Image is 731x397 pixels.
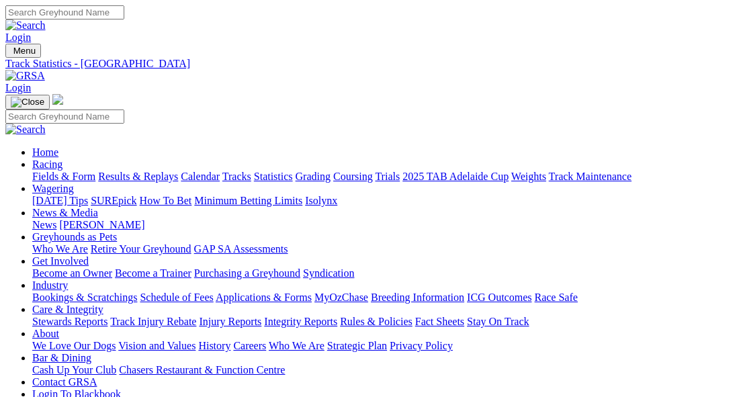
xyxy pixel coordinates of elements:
[32,159,62,170] a: Racing
[5,70,45,82] img: GRSA
[269,340,325,351] a: Who We Are
[32,195,88,206] a: [DATE] Tips
[32,292,137,303] a: Bookings & Scratchings
[5,82,31,93] a: Login
[327,340,387,351] a: Strategic Plan
[32,376,97,388] a: Contact GRSA
[199,316,261,327] a: Injury Reports
[254,171,293,182] a: Statistics
[233,340,266,351] a: Careers
[5,5,124,19] input: Search
[340,316,413,327] a: Rules & Policies
[467,316,529,327] a: Stay On Track
[32,146,58,158] a: Home
[32,219,726,231] div: News & Media
[511,171,546,182] a: Weights
[32,207,98,218] a: News & Media
[13,46,36,56] span: Menu
[110,316,196,327] a: Track Injury Rebate
[375,171,400,182] a: Trials
[194,195,302,206] a: Minimum Betting Limits
[115,267,191,279] a: Become a Trainer
[32,219,56,230] a: News
[32,171,95,182] a: Fields & Form
[32,316,726,328] div: Care & Integrity
[303,267,354,279] a: Syndication
[98,171,178,182] a: Results & Replays
[390,340,453,351] a: Privacy Policy
[32,340,116,351] a: We Love Our Dogs
[32,340,726,352] div: About
[5,44,41,58] button: Toggle navigation
[32,352,91,363] a: Bar & Dining
[222,171,251,182] a: Tracks
[32,231,117,242] a: Greyhounds as Pets
[333,171,373,182] a: Coursing
[32,364,116,376] a: Cash Up Your Club
[59,219,144,230] a: [PERSON_NAME]
[371,292,464,303] a: Breeding Information
[216,292,312,303] a: Applications & Forms
[52,94,63,105] img: logo-grsa-white.png
[194,243,288,255] a: GAP SA Assessments
[32,328,59,339] a: About
[549,171,632,182] a: Track Maintenance
[32,171,726,183] div: Racing
[140,195,192,206] a: How To Bet
[32,243,88,255] a: Who We Are
[32,195,726,207] div: Wagering
[118,340,196,351] a: Vision and Values
[91,195,136,206] a: SUREpick
[32,364,726,376] div: Bar & Dining
[264,316,337,327] a: Integrity Reports
[314,292,368,303] a: MyOzChase
[534,292,577,303] a: Race Safe
[5,124,46,136] img: Search
[32,292,726,304] div: Industry
[32,243,726,255] div: Greyhounds as Pets
[5,109,124,124] input: Search
[305,195,337,206] a: Isolynx
[5,19,46,32] img: Search
[32,304,103,315] a: Care & Integrity
[296,171,331,182] a: Grading
[194,267,300,279] a: Purchasing a Greyhound
[5,58,726,70] a: Track Statistics - [GEOGRAPHIC_DATA]
[119,364,285,376] a: Chasers Restaurant & Function Centre
[32,267,726,279] div: Get Involved
[5,32,31,43] a: Login
[32,316,107,327] a: Stewards Reports
[32,279,68,291] a: Industry
[198,340,230,351] a: History
[181,171,220,182] a: Calendar
[140,292,213,303] a: Schedule of Fees
[32,267,112,279] a: Become an Owner
[32,183,74,194] a: Wagering
[415,316,464,327] a: Fact Sheets
[32,255,89,267] a: Get Involved
[11,97,44,107] img: Close
[5,95,50,109] button: Toggle navigation
[402,171,509,182] a: 2025 TAB Adelaide Cup
[91,243,191,255] a: Retire Your Greyhound
[467,292,531,303] a: ICG Outcomes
